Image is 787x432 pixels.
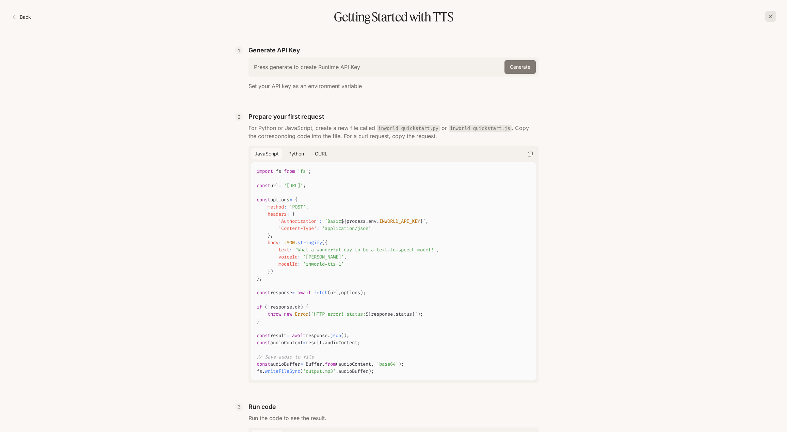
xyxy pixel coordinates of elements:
span: response [270,304,292,310]
span: , [436,247,439,253]
span: // Save audio to file [257,354,314,360]
code: inworld_quickstart.py [377,125,440,132]
span: } [412,311,415,317]
span: await [298,289,311,296]
p: Set your API key as an environment variable [248,82,539,90]
span: const [257,197,270,203]
span: } [257,318,259,325]
span: ; [363,289,366,296]
span: '[PERSON_NAME]' [303,254,344,260]
span: 'What a wonderful day to be a text-to-speech model!' [295,247,436,253]
span: result [270,332,287,339]
span: ) [360,289,363,296]
span: , [371,361,374,367]
span: = [292,289,295,296]
p: Generate API Key [248,46,300,55]
span: throw [268,311,281,317]
span: ( [341,332,344,339]
span: } [268,232,270,239]
span: const [257,332,270,339]
span: ( [308,311,311,317]
span: import [257,168,273,175]
span: ; [357,339,360,346]
span: : [319,218,322,225]
span: . [292,304,295,310]
span: = [289,197,292,203]
span: { [292,211,295,217]
span: : [278,239,281,246]
span: audioContent [338,361,371,367]
span: = [300,361,303,367]
span: modelId [278,261,298,267]
span: const [257,182,270,189]
h6: Press generate to create Runtime API Key [254,63,360,71]
span: . [393,311,396,317]
span: ; [308,168,311,175]
span: voiceId [278,254,298,260]
span: : [298,254,300,260]
span: ` [311,311,314,317]
span: method [268,204,284,210]
span: . [376,218,379,225]
p: 2 [238,113,241,120]
p: Run code [248,402,276,411]
span: from [325,361,336,367]
button: Python [285,148,307,160]
span: const [257,289,270,296]
span: , [270,232,273,239]
span: from [284,168,295,175]
span: response [270,289,292,296]
span: process [347,218,366,225]
p: Prepare your first request [248,112,324,121]
span: ; [401,361,404,367]
span: body [268,239,278,246]
span: result [306,339,322,346]
span: . [322,361,325,367]
span: ; [420,311,423,317]
span: } [420,218,423,225]
span: Error [295,311,308,317]
span: status [396,311,412,317]
span: 'fs' [298,168,308,175]
button: Copy [525,148,536,159]
p: 1 [238,47,240,54]
p: 3 [238,403,241,410]
span: } [268,268,270,275]
span: 'Content-Type' [278,225,317,232]
span: ; [347,332,349,339]
span: ( [327,289,330,296]
span: ) [417,311,420,317]
span: new [284,311,292,317]
span: 'inworld-tts-1' [303,261,344,267]
span: 'base64' [376,361,398,367]
span: ) [300,304,303,310]
span: ${ [341,218,347,225]
span: url [330,289,338,296]
span: : [298,261,300,267]
span: ` [423,218,425,225]
span: . [327,332,330,339]
span: writeFileSync [265,368,300,375]
span: JSON [284,239,295,246]
span: . [262,368,265,375]
span: { [295,197,298,203]
span: : [317,225,319,232]
span: env [368,218,376,225]
span: url [270,182,278,189]
span: ( [265,304,268,310]
span: await [292,332,306,339]
span: stringify [298,239,322,246]
span: . [322,339,325,346]
span: ; [303,182,306,189]
span: . [366,218,368,225]
span: Buffer [306,361,322,367]
span: , [344,254,347,260]
span: ; [371,368,374,375]
button: Generate [504,60,536,74]
span: ( [300,368,303,375]
span: ) [270,268,273,275]
span: ok [295,304,300,310]
span: response [306,332,327,339]
span: fetch [314,289,327,296]
span: audioContent [325,339,357,346]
